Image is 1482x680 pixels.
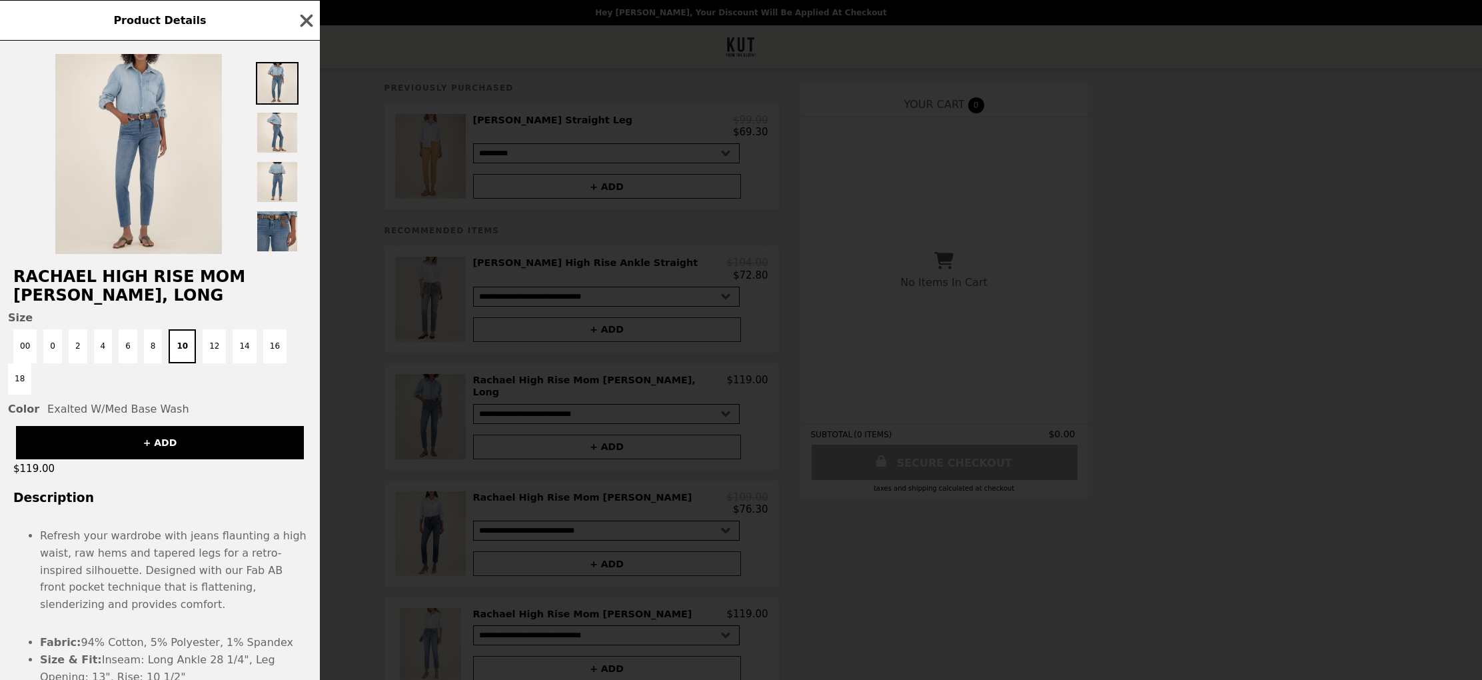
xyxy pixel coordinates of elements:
img: Thumbnail 1 [256,62,299,105]
div: Exalted W/Med Base Wash [8,403,312,415]
button: 18 [8,363,31,395]
button: 16 [263,329,287,363]
img: Thumbnail 4 [256,210,299,253]
button: 8 [144,329,163,363]
button: 10 [169,329,196,363]
span: Product Details [113,14,206,27]
button: + ADD [16,426,304,459]
button: 6 [119,329,137,363]
strong: Fabric: [40,636,81,649]
span: Size [8,311,312,324]
button: 4 [94,329,113,363]
button: 14 [233,329,256,363]
button: 0 [43,329,62,363]
li: 94% Cotton, 5% Polyester, 1% Spandex [40,634,307,651]
button: 12 [203,329,226,363]
button: 2 [69,329,87,363]
span: Color [8,403,39,415]
span: Refresh your wardrobe with jeans flaunting a high waist, raw hems and tapered legs for a retro-in... [40,529,307,610]
img: Thumbnail 2 [256,111,299,154]
img: Thumbnail 3 [256,161,299,203]
img: 10 / Exalted W/Med Base Wash [55,54,222,254]
strong: Size & Fit: [40,653,102,666]
button: 00 [13,329,37,363]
